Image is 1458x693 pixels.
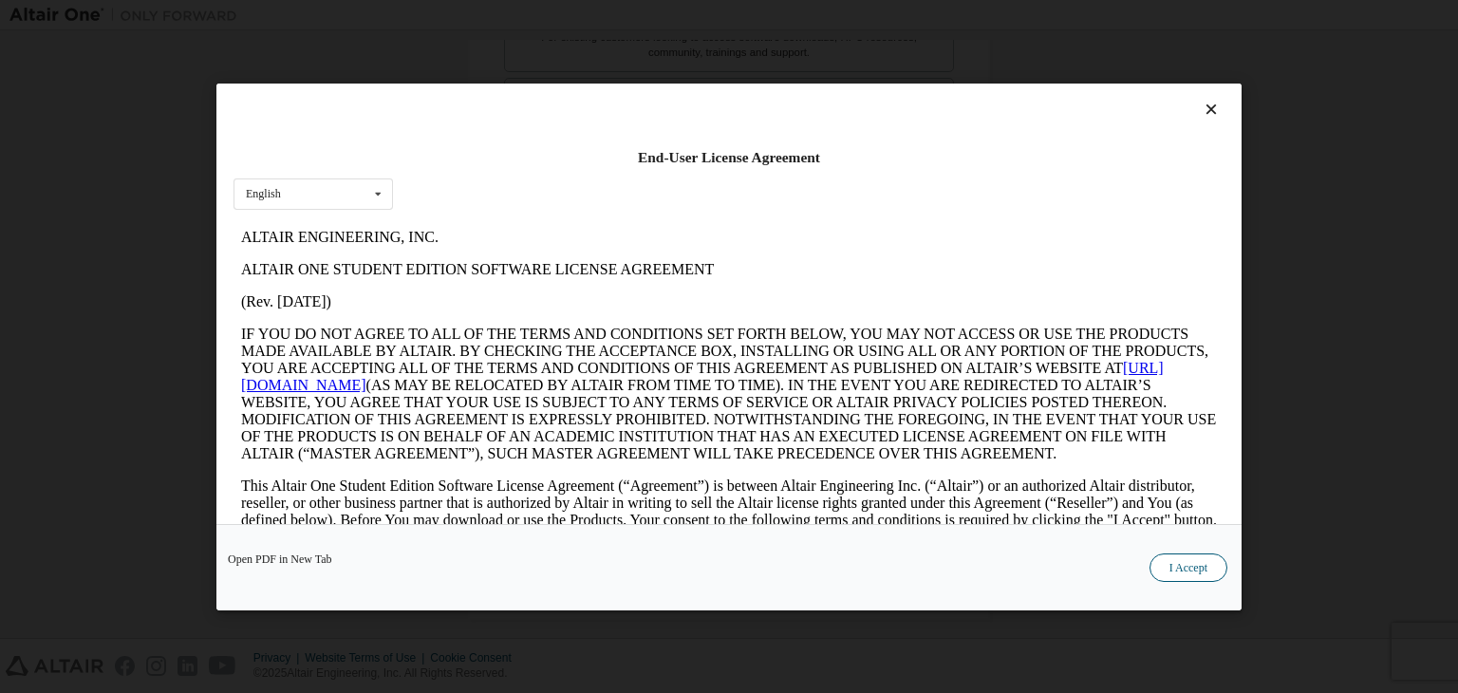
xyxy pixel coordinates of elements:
[8,72,983,89] p: (Rev. [DATE])
[246,188,281,199] div: English
[8,8,983,25] p: ALTAIR ENGINEERING, INC.
[8,104,983,241] p: IF YOU DO NOT AGREE TO ALL OF THE TERMS AND CONDITIONS SET FORTH BELOW, YOU MAY NOT ACCESS OR USE...
[8,256,983,325] p: This Altair One Student Edition Software License Agreement (“Agreement”) is between Altair Engine...
[228,553,332,565] a: Open PDF in New Tab
[8,40,983,57] p: ALTAIR ONE STUDENT EDITION SOFTWARE LICENSE AGREEMENT
[234,148,1224,167] div: End-User License Agreement
[8,139,930,172] a: [URL][DOMAIN_NAME]
[1150,553,1227,582] button: I Accept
